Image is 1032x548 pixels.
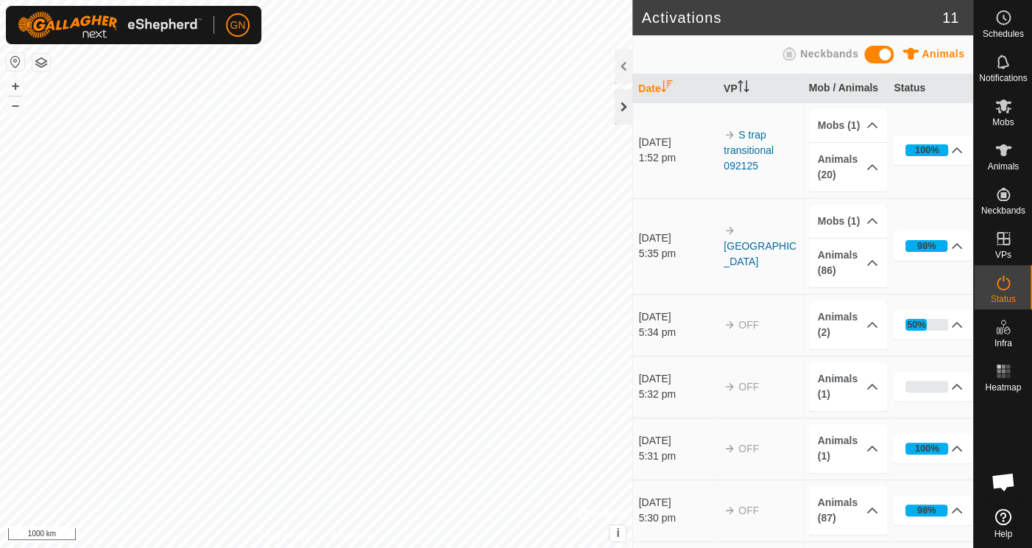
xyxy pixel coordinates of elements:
[616,527,619,539] span: i
[905,319,948,331] div: 50%
[609,525,626,541] button: i
[718,74,803,103] th: VP
[638,371,716,387] div: [DATE]
[724,319,735,331] img: arrow
[638,433,716,449] div: [DATE]
[809,362,887,411] p-accordion-header: Animals (1)
[800,48,858,60] span: Neckbands
[994,250,1011,259] span: VPs
[992,118,1014,127] span: Mobs
[738,381,759,393] span: OFF
[905,443,948,454] div: 100%
[638,309,716,325] div: [DATE]
[915,143,939,157] div: 100%
[942,7,958,29] span: 11
[724,505,735,516] img: arrow
[894,434,972,463] p-accordion-header: 100%
[981,460,1025,504] div: Open chat
[985,383,1021,392] span: Heatmap
[641,9,941,27] h2: Activations
[724,240,796,267] a: [GEOGRAPHIC_DATA]
[922,48,964,60] span: Animals
[894,310,972,340] p-accordion-header: 50%
[638,495,716,510] div: [DATE]
[915,441,939,455] div: 100%
[905,240,948,252] div: 98%
[230,18,246,33] span: GN
[32,54,50,71] button: Map Layers
[724,225,735,236] img: arrow
[994,530,1012,538] span: Help
[258,529,314,542] a: Privacy Policy
[905,381,948,393] div: 0%
[809,205,887,238] p-accordion-header: Mobs (1)
[809,239,887,287] p-accordion-header: Animals (86)
[724,129,774,172] a: S trap transitional 092125
[738,82,749,94] p-sorticon: Activate to sort
[917,239,936,253] div: 98%
[917,503,936,517] div: 98%
[331,529,374,542] a: Contact Us
[738,319,759,331] span: OFF
[724,443,735,454] img: arrow
[982,29,1023,38] span: Schedules
[638,231,716,246] div: [DATE]
[638,246,716,261] div: 5:35 pm
[638,510,716,526] div: 5:30 pm
[994,339,1011,348] span: Infra
[894,372,972,401] p-accordion-header: 0%
[905,144,948,156] div: 100%
[18,12,202,38] img: Gallagher Logo
[809,424,887,473] p-accordion-header: Animals (1)
[738,505,759,516] span: OFF
[724,381,735,393] img: arrow
[638,325,716,340] div: 5:34 pm
[980,206,1025,215] span: Neckbands
[905,505,948,516] div: 98%
[809,301,887,349] p-accordion-header: Animals (2)
[632,74,718,103] th: Date
[894,496,972,525] p-accordion-header: 98%
[894,231,972,261] p-accordion-header: 98%
[809,486,887,535] p-accordion-header: Animals (87)
[7,77,24,95] button: +
[661,82,673,94] p-sorticon: Activate to sort
[809,109,887,142] p-accordion-header: Mobs (1)
[974,503,1032,544] a: Help
[638,135,716,150] div: [DATE]
[638,150,716,166] div: 1:52 pm
[7,96,24,114] button: –
[738,443,759,454] span: OFF
[638,387,716,402] div: 5:32 pm
[990,295,1015,303] span: Status
[7,53,24,71] button: Reset Map
[809,143,887,192] p-accordion-header: Animals (20)
[888,74,973,103] th: Status
[987,162,1019,171] span: Animals
[979,74,1027,82] span: Notifications
[803,74,888,103] th: Mob / Animals
[907,317,926,331] div: 50%
[724,129,735,141] img: arrow
[894,136,972,165] p-accordion-header: 100%
[638,449,716,464] div: 5:31 pm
